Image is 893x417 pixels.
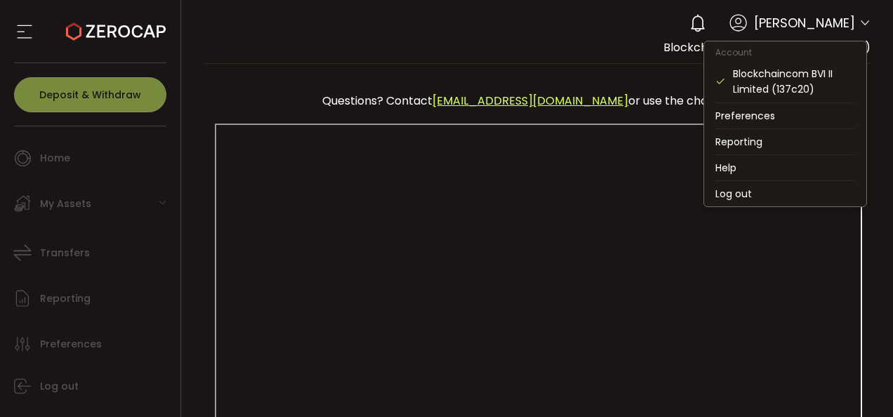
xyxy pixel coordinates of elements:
[39,90,141,100] span: Deposit & Withdraw
[754,13,855,32] span: [PERSON_NAME]
[704,155,866,180] li: Help
[704,129,866,154] li: Reporting
[704,46,763,58] span: Account
[432,93,628,109] a: [EMAIL_ADDRESS][DOMAIN_NAME]
[40,194,91,214] span: My Assets
[40,148,70,168] span: Home
[40,376,79,397] span: Log out
[222,85,853,117] div: Questions? Contact or use the chat below.
[14,77,166,112] button: Deposit & Withdraw
[40,243,90,263] span: Transfers
[704,103,866,128] li: Preferences
[663,39,871,55] span: Blockchaincom BVI II Limited (137c20)
[704,181,866,206] li: Log out
[40,334,102,355] span: Preferences
[729,265,893,417] iframe: Chat Widget
[733,66,855,97] div: Blockchaincom BVI II Limited (137c20)
[40,289,91,309] span: Reporting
